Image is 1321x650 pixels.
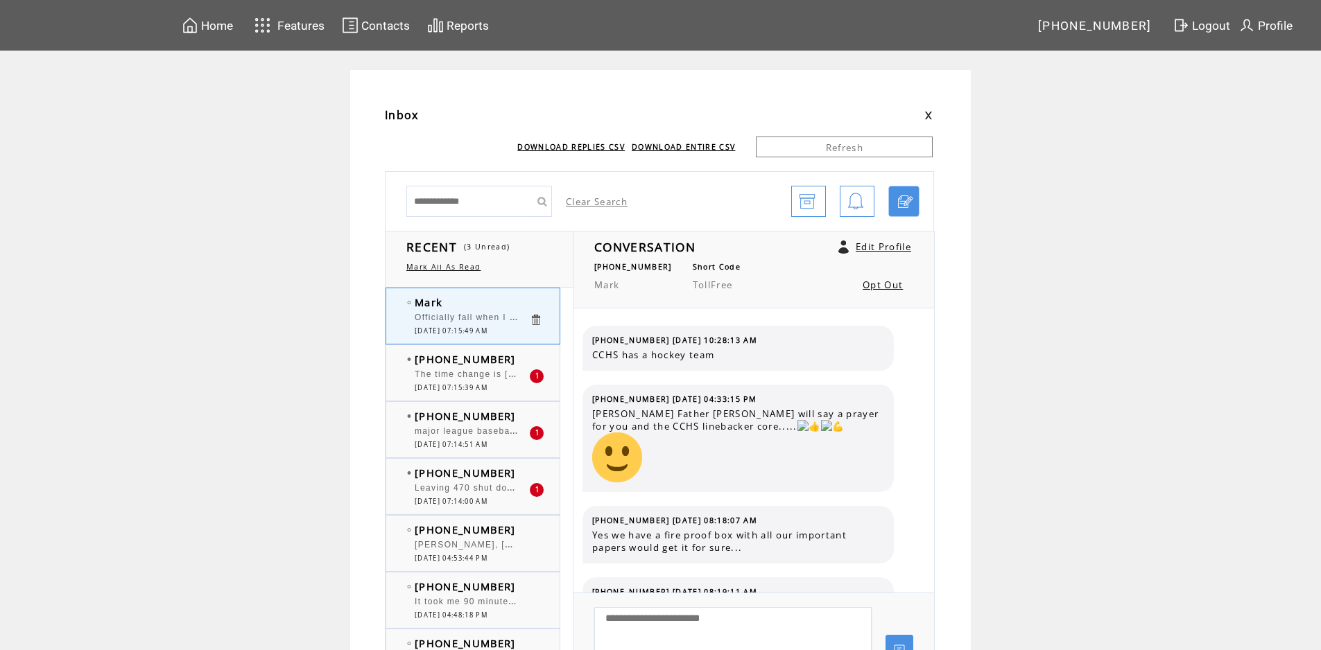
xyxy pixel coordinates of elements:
span: TollFree [693,279,733,291]
span: [PHONE_NUMBER] [DATE] 08:18:07 AM [592,516,757,525]
div: 1 [530,426,544,440]
a: Reports [425,15,491,36]
img: 🙏 [592,432,642,482]
span: [DATE] 07:14:51 AM [415,440,487,449]
span: [PHONE_NUMBER] [415,409,516,423]
a: Profile [1236,15,1295,36]
span: [PERSON_NAME] Father [PERSON_NAME] will say a prayer for you and the CCHS linebacker core..... [592,407,883,482]
span: Home [201,19,233,33]
img: features.svg [250,14,275,37]
span: [PHONE_NUMBER] [415,636,516,650]
span: Mark [415,295,442,309]
span: [DATE] 07:14:00 AM [415,497,487,506]
img: home.svg [182,17,198,34]
span: [DATE] 04:48:18 PM [415,611,487,620]
img: archive.png [799,186,815,218]
img: bulletEmpty.png [407,585,411,588]
img: bulletFull.png [407,358,411,361]
span: Officially fall when I have to break out the long pants!! [415,309,664,323]
span: Features [277,19,325,33]
span: RECENT [406,238,457,255]
a: Contacts [340,15,412,36]
span: [PHONE_NUMBER] [415,579,516,593]
span: [PHONE_NUMBER] [DATE] 10:28:13 AM [592,335,757,345]
span: [DATE] 04:53:44 PM [415,554,487,563]
span: Mark [594,279,619,291]
img: 👍 [797,420,821,432]
img: bell.png [847,186,864,218]
div: 1 [530,483,544,497]
img: bulletEmpty.png [407,301,411,304]
a: DOWNLOAD ENTIRE CSV [632,142,735,152]
img: profile.svg [1238,17,1255,34]
a: Clear Search [566,195,628,208]
a: Mark All As Read [406,262,481,272]
div: 1 [530,369,544,383]
img: contacts.svg [342,17,359,34]
img: 💪 [821,420,845,432]
a: Features [248,12,327,39]
span: [PHONE_NUMBER] [415,466,516,480]
a: Click to edit user profile [838,240,849,254]
span: It took me 90 minutes to get from the [GEOGRAPHIC_DATA] to the island [415,593,750,607]
span: [PHONE_NUMBER] [1038,19,1152,33]
span: [PHONE_NUMBER] [415,352,516,366]
span: CCHS has a hockey team [592,349,883,361]
a: Edit Profile [856,240,911,253]
span: [DATE] 07:15:39 AM [415,383,487,392]
a: Click to delete these messgaes [529,313,542,326]
img: exit.svg [1173,17,1189,34]
a: Opt Out [863,279,903,291]
span: Contacts [361,19,410,33]
span: [DATE] 07:15:49 AM [415,326,487,335]
img: bulletEmpty.png [407,642,411,645]
span: Reports [447,19,489,33]
span: [PHONE_NUMBER] [DATE] 08:19:11 AM [592,587,757,597]
img: bulletFull.png [407,414,411,418]
a: Click to start a chat with mobile number by SMS [888,186,919,217]
a: Home [180,15,235,36]
span: Profile [1258,19,1293,33]
span: (3 Unread) [464,242,510,252]
span: [PERSON_NAME], [PERSON_NAME] is with Democrats on Medicaid. [415,536,728,550]
span: Logout [1192,19,1230,33]
span: [PHONE_NUMBER] [DATE] 04:33:15 PM [592,394,757,404]
span: Inbox [385,107,419,123]
img: bulletEmpty.png [407,528,411,532]
input: Submit [531,186,552,217]
span: [PHONE_NUMBER] [594,262,672,272]
a: Logout [1171,15,1236,36]
img: chart.svg [427,17,444,34]
span: [PHONE_NUMBER] [415,522,516,536]
span: Short Code [693,262,741,272]
img: bulletFull.png [407,471,411,475]
span: Leaving 470 shut down for almost 8 hours is terrible. People need to lose their jobs over this. I... [415,480,1313,493]
span: CONVERSATION [594,238,696,255]
a: DOWNLOAD REPLIES CSV [517,142,625,152]
span: Yes we have a fire proof box with all our important papers would get it for sure... [592,529,883,554]
span: major league baseball playoffs the fall classic [415,423,625,437]
a: Refresh [756,137,933,157]
span: The time change is [DATE] [415,366,537,380]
